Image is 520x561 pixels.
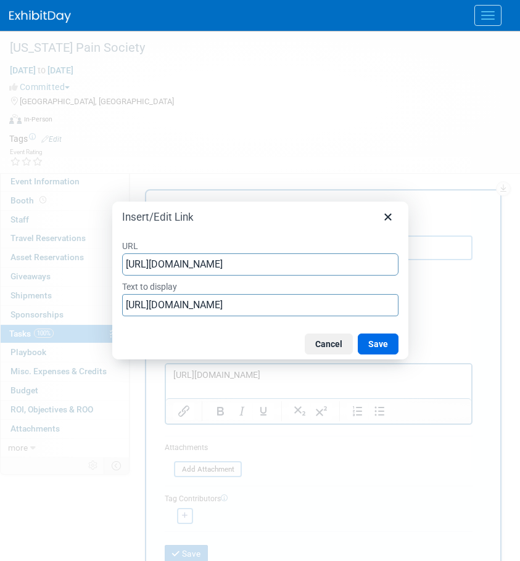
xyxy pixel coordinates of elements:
button: Save [358,334,398,354]
button: Cancel [305,334,353,354]
h1: Insert/Edit Link [122,210,194,224]
label: URL [122,237,398,253]
p: [URL][DOMAIN_NAME] [7,5,299,17]
button: Menu [474,5,501,26]
label: Text to display [122,278,398,294]
img: ExhibitDay [9,10,71,23]
body: Rich Text Area. Press ALT-0 for help. [7,5,299,17]
button: Close [378,207,398,227]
